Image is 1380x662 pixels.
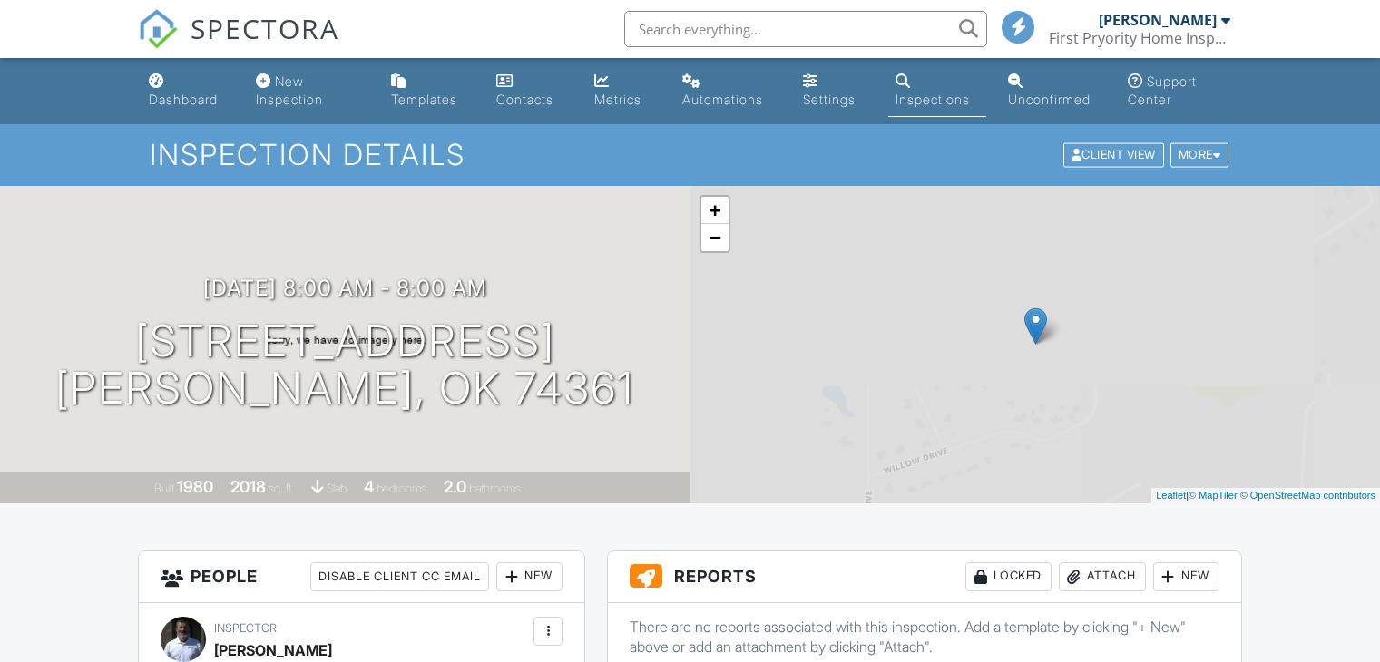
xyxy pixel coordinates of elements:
div: Automations [682,92,763,107]
a: © OpenStreetMap contributors [1240,490,1375,501]
div: More [1170,143,1229,168]
span: slab [327,482,347,495]
span: SPECTORA [191,9,339,47]
div: New Inspection [256,73,323,107]
div: Settings [803,92,856,107]
a: SPECTORA [138,24,339,63]
a: Automations (Basic) [675,65,782,117]
div: 1980 [177,477,213,496]
a: © MapTiler [1189,490,1238,501]
div: 2018 [230,477,266,496]
img: The Best Home Inspection Software - Spectora [138,9,178,49]
span: sq. ft. [269,482,294,495]
div: New [496,562,563,591]
div: Dashboard [149,92,218,107]
p: There are no reports associated with this inspection. Add a template by clicking "+ New" above or... [630,617,1219,657]
a: Inspections [888,65,986,117]
div: Attach [1059,562,1146,591]
div: New [1153,562,1219,591]
div: | [1151,488,1380,503]
h3: People [139,551,584,603]
div: Locked [965,562,1052,591]
a: Zoom out [701,224,729,251]
span: bedrooms [377,482,426,495]
h3: [DATE] 8:00 am - 8:00 am [203,276,487,300]
div: Contacts [496,92,553,107]
a: New Inspection [249,65,369,117]
div: First Pryority Home Inspections, LLC [1049,29,1230,47]
a: Dashboard [142,65,234,117]
div: 2.0 [444,477,466,496]
div: Client View [1063,143,1164,168]
span: Built [154,482,174,495]
div: 4 [364,477,374,496]
a: Settings [796,65,874,117]
a: Leaflet [1156,490,1186,501]
a: Client View [1062,147,1169,161]
div: Templates [391,92,457,107]
a: Unconfirmed [1001,65,1106,117]
a: Templates [384,65,475,117]
div: Disable Client CC Email [310,562,489,591]
a: Contacts [489,65,573,117]
span: Inspector [214,621,277,635]
input: Search everything... [624,11,987,47]
div: Unconfirmed [1008,92,1091,107]
a: Metrics [587,65,661,117]
div: Support Center [1128,73,1197,107]
h3: Reports [608,551,1241,603]
h1: [STREET_ADDRESS] [PERSON_NAME], OK 74361 [55,317,634,414]
a: Support Center [1121,65,1238,117]
div: Inspections [896,92,970,107]
h1: Inspection Details [150,139,1230,170]
a: Zoom in [701,197,729,224]
div: Metrics [594,92,641,107]
div: [PERSON_NAME] [1099,11,1217,29]
span: bathrooms [469,482,521,495]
